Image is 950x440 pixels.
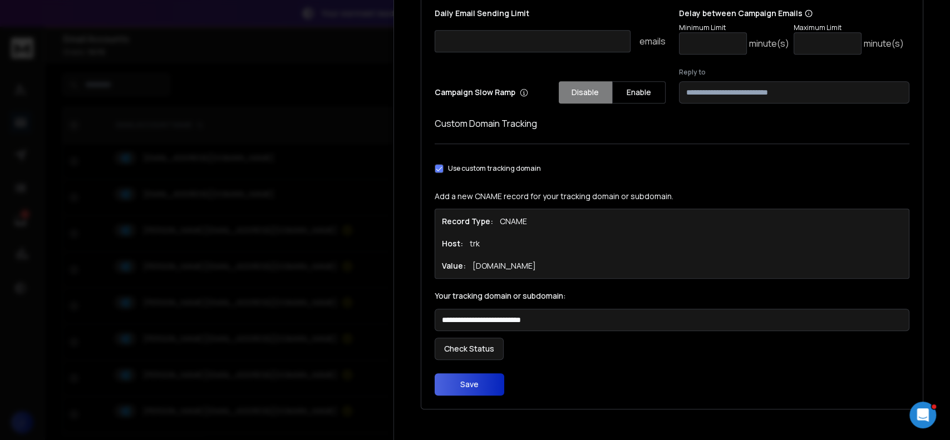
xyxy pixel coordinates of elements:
[435,8,666,23] p: Daily Email Sending Limit
[448,164,541,173] label: Use custom tracking domain
[435,87,528,98] p: Campaign Slow Ramp
[435,117,909,130] h1: Custom Domain Tracking
[559,81,612,103] button: Disable
[442,260,466,271] h1: Value:
[435,191,909,202] p: Add a new CNAME record for your tracking domain or subdomain.
[909,402,936,428] iframe: Intercom live chat
[442,216,493,227] h1: Record Type:
[470,238,480,249] p: trk
[679,68,910,77] label: Reply to
[679,8,904,19] p: Delay between Campaign Emails
[500,216,527,227] p: CNAME
[749,37,789,50] p: minute(s)
[472,260,536,271] p: [DOMAIN_NAME]
[435,338,504,360] button: Check Status
[864,37,904,50] p: minute(s)
[639,34,666,48] p: emails
[442,238,463,249] h1: Host:
[679,23,789,32] p: Minimum Limit
[435,373,504,395] button: Save
[435,292,909,300] label: Your tracking domain or subdomain:
[794,23,904,32] p: Maximum Limit
[612,81,666,103] button: Enable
